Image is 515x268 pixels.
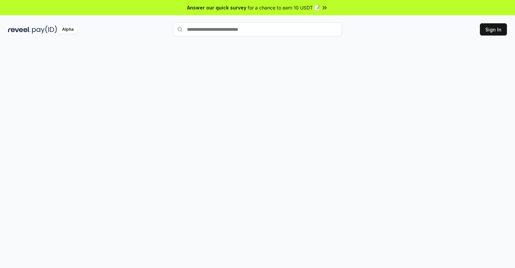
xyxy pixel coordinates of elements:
[58,25,77,34] div: Alpha
[32,25,57,34] img: pay_id
[480,23,507,35] button: Sign In
[187,4,246,11] span: Answer our quick survey
[8,25,31,34] img: reveel_dark
[248,4,320,11] span: for a chance to earn 10 USDT 📝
